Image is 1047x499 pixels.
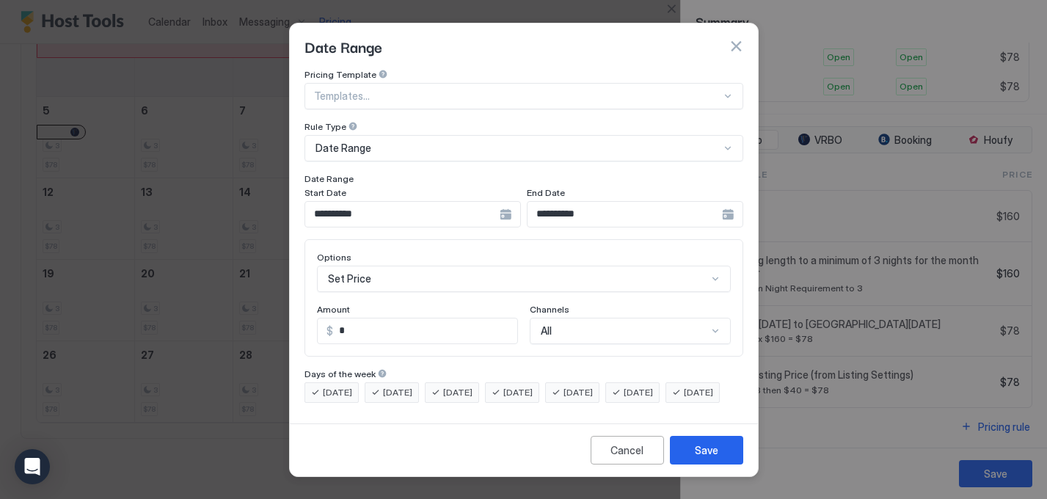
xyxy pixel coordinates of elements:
[304,368,376,379] span: Days of the week
[684,386,713,399] span: [DATE]
[304,35,382,57] span: Date Range
[304,173,354,184] span: Date Range
[530,304,569,315] span: Channels
[317,304,350,315] span: Amount
[591,436,664,465] button: Cancel
[610,442,643,458] div: Cancel
[670,436,743,465] button: Save
[695,442,718,458] div: Save
[624,386,653,399] span: [DATE]
[563,386,593,399] span: [DATE]
[315,142,371,155] span: Date Range
[503,386,533,399] span: [DATE]
[317,252,351,263] span: Options
[323,386,352,399] span: [DATE]
[328,272,371,285] span: Set Price
[383,386,412,399] span: [DATE]
[326,324,333,338] span: $
[305,202,500,227] input: Input Field
[15,449,50,484] div: Open Intercom Messenger
[333,318,517,343] input: Input Field
[304,187,346,198] span: Start Date
[541,324,552,338] span: All
[527,187,565,198] span: End Date
[443,386,473,399] span: [DATE]
[528,202,722,227] input: Input Field
[304,69,376,80] span: Pricing Template
[304,121,346,132] span: Rule Type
